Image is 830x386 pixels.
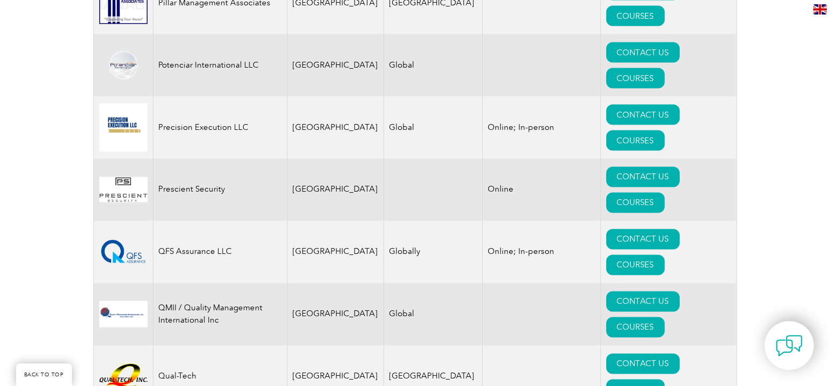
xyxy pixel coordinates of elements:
img: en [813,4,827,14]
a: COURSES [606,68,665,89]
img: 6975e5b9-6c12-ed11-b83d-00224814fd52-logo.png [99,239,148,265]
a: COURSES [606,130,665,151]
img: 114b556d-2181-eb11-a812-0022481522e5-logo.png [99,51,148,80]
td: Precision Execution LLC [153,97,287,159]
a: CONTACT US [606,167,680,187]
a: CONTACT US [606,354,680,374]
td: [GEOGRAPHIC_DATA] [287,283,384,346]
td: [GEOGRAPHIC_DATA] [287,97,384,159]
td: Global [384,283,482,346]
td: [GEOGRAPHIC_DATA] [287,34,384,97]
a: CONTACT US [606,292,680,312]
td: Online [482,159,600,221]
img: 0d9bf4a2-33ae-ec11-983f-002248d39118-logo.png [99,177,148,202]
td: Online; In-person [482,221,600,283]
a: COURSES [606,255,665,275]
a: COURSES [606,317,665,338]
img: 33be4089-c493-ea11-a812-000d3ae11abd-logo.png [99,104,148,152]
a: CONTACT US [606,42,680,63]
a: COURSES [606,6,665,26]
td: [GEOGRAPHIC_DATA] [287,159,384,221]
td: QFS Assurance LLC [153,221,287,283]
td: Global [384,34,482,97]
td: Globally [384,221,482,283]
a: COURSES [606,193,665,213]
a: CONTACT US [606,105,680,125]
td: Online; In-person [482,97,600,159]
td: QMII / Quality Management International Inc [153,283,287,346]
td: Global [384,97,482,159]
a: CONTACT US [606,229,680,250]
img: contact-chat.png [776,332,803,359]
td: [GEOGRAPHIC_DATA] [287,221,384,283]
a: BACK TO TOP [16,363,72,386]
td: Prescient Security [153,159,287,221]
td: Potenciar International LLC [153,34,287,97]
img: fef9a287-346f-eb11-a812-002248153038-logo.png [99,301,148,327]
